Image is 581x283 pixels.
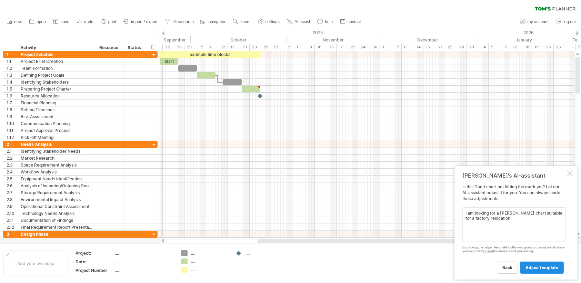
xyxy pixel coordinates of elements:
[3,251,68,276] div: Add your own logo
[76,250,113,256] div: Project:
[21,203,92,210] div: Operational Constraint Assessment
[21,79,92,85] div: Identifying Stakeholders
[563,19,576,24] span: log out
[7,72,17,78] div: 1.3
[462,184,566,273] div: Is this Gantt chart not hitting the mark yet? Let our AI-assistant adjust it for you. You can alw...
[20,44,92,51] div: Activity
[315,17,335,26] a: help
[7,120,17,127] div: 1.10
[7,100,17,106] div: 1.7
[76,267,113,273] div: Project Number
[228,44,250,51] div: 13 - 19
[462,246,566,253] div: By clicking the 'adjust template' button you grant us permission to share your input with for ana...
[115,259,173,265] div: ....
[7,203,17,210] div: 2.9
[358,44,380,51] div: 24 - 30
[21,176,92,182] div: Equipment Needs Identification
[131,19,158,24] span: import / export
[510,44,532,51] div: 12 - 18
[191,36,287,44] div: October 2025
[209,19,226,24] span: navigator
[21,155,92,161] div: Market Research
[21,231,92,237] div: Design Phase
[21,93,92,99] div: Resource Allocation
[21,162,92,168] div: Space Requirement Analysis
[7,127,17,134] div: 1.11
[7,106,17,113] div: 1.8
[7,182,17,189] div: 2.6
[271,44,293,51] div: 27 - 2
[7,155,17,161] div: 2.2
[160,58,178,65] div: start
[99,44,120,51] div: Resource
[21,141,92,148] div: Needs Analysis
[21,100,92,106] div: Financial Planning
[518,17,551,26] a: my account
[160,51,261,58] div: example time blocks:
[7,169,17,175] div: 2.4
[163,44,184,51] div: 22 - 28
[108,19,116,24] span: print
[7,93,17,99] div: 1.6
[380,44,402,51] div: 1 - 7
[21,134,92,141] div: Kick-off Meeting
[325,19,333,24] span: help
[7,148,17,154] div: 2.1
[21,58,92,65] div: Project Brief Creation
[21,189,92,196] div: Storage Requirement Analysis
[21,106,92,113] div: Setting Timelines
[294,19,310,24] span: AI assist
[402,44,423,51] div: 8 - 14
[84,19,93,24] span: undo
[250,44,271,51] div: 20 - 26
[7,176,17,182] div: 2.5
[14,19,22,24] span: new
[128,44,143,51] div: Status
[51,17,71,26] a: save
[21,86,92,92] div: Preparing Project Charter
[489,44,510,51] div: 5 - 11
[380,36,476,44] div: December 2025
[7,134,17,141] div: 1.12
[5,17,24,26] a: new
[315,44,337,51] div: 10 - 16
[21,169,92,175] div: Workflow Analysis
[21,72,92,78] div: Defining Project Goals
[231,17,252,26] a: zoom
[520,262,564,274] a: adjust template
[293,44,315,51] div: 3 - 9
[115,250,173,256] div: ....
[7,86,17,92] div: 1.5
[476,36,572,44] div: January 2026
[532,44,554,51] div: 19 - 25
[115,267,173,273] div: ....
[7,58,17,65] div: 1.1
[246,250,283,256] div: ....
[337,44,358,51] div: 17 - 23
[467,44,489,51] div: 29 - 4
[7,79,17,85] div: 1.4
[21,217,92,224] div: Documentation of Findings
[528,19,549,24] span: my account
[7,196,17,203] div: 2.8
[7,231,17,237] div: 3
[21,182,92,189] div: Analysis of Incoming/Outgoing Goods
[483,249,494,253] a: OpenAI
[99,17,118,26] a: print
[61,19,69,24] span: save
[7,162,17,168] div: 2.3
[21,127,92,134] div: Project Approval Process
[21,65,92,72] div: Team Formation
[240,19,250,24] span: zoom
[21,210,92,217] div: Technology Needs Analysis
[27,17,48,26] a: open
[163,17,196,26] a: filter/search
[172,19,194,24] span: filter/search
[7,217,17,224] div: 2.11
[338,17,363,26] a: contact
[348,19,361,24] span: contact
[256,17,282,26] a: settings
[7,113,17,120] div: 1.9
[7,51,17,58] div: 1
[497,262,518,274] a: back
